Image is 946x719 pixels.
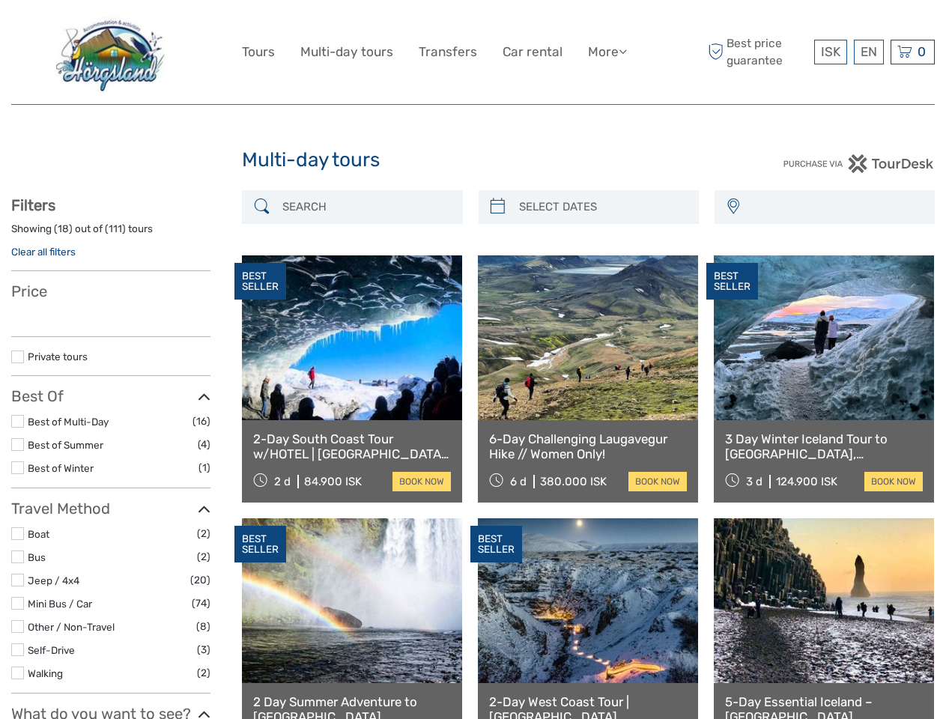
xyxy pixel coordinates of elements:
h1: Multi-day tours [242,148,704,172]
div: EN [854,40,884,64]
span: (4) [198,436,210,453]
h3: Price [11,282,210,300]
a: 6-Day Challenging Laugavegur Hike // Women Only! [489,431,687,462]
span: Best price guarantee [704,35,810,68]
a: More [588,41,627,63]
a: Clear all filters [11,246,76,258]
span: ISK [821,44,840,59]
a: book now [392,472,451,491]
input: SELECT DATES [513,194,691,220]
span: 2 d [274,475,291,488]
span: (74) [192,595,210,612]
h3: Best Of [11,387,210,405]
a: Boat [28,528,49,540]
a: 2-Day South Coast Tour w/HOTEL | [GEOGRAPHIC_DATA], [GEOGRAPHIC_DATA], [GEOGRAPHIC_DATA] & Waterf... [253,431,451,462]
span: (1) [198,459,210,476]
a: Bus [28,551,46,563]
a: Jeep / 4x4 [28,574,79,586]
div: BEST SELLER [706,263,758,300]
div: BEST SELLER [234,263,286,300]
div: BEST SELLER [470,526,522,563]
a: Car rental [503,41,563,63]
input: SEARCH [276,194,455,220]
span: (8) [196,618,210,635]
div: Showing ( ) out of ( ) tours [11,222,210,245]
span: (16) [192,413,210,430]
img: PurchaseViaTourDesk.png [783,154,935,173]
a: Mini Bus / Car [28,598,92,610]
h3: Travel Method [11,500,210,518]
div: 124.900 ISK [776,475,837,488]
a: Tours [242,41,275,63]
span: (20) [190,571,210,589]
span: 6 d [510,475,527,488]
a: Best of Winter [28,462,94,474]
label: 111 [109,222,122,236]
a: Transfers [419,41,477,63]
div: 84.900 ISK [304,475,362,488]
a: book now [864,472,923,491]
a: Self-Drive [28,644,75,656]
span: (3) [197,641,210,658]
span: 0 [915,44,928,59]
div: 380.000 ISK [540,475,607,488]
span: (2) [197,664,210,682]
span: (2) [197,548,210,565]
a: Private tours [28,351,88,362]
span: 3 d [746,475,762,488]
span: (2) [197,525,210,542]
a: book now [628,472,687,491]
a: Best of Multi-Day [28,416,109,428]
div: BEST SELLER [234,526,286,563]
strong: Filters [11,196,55,214]
label: 18 [58,222,69,236]
a: Other / Non-Travel [28,621,115,633]
a: Walking [28,667,63,679]
img: 892-9a3b8917-619f-448c-8aa3-b676fe8b87ae_logo_big.jpg [56,11,166,93]
a: Best of Summer [28,439,103,451]
a: 3 Day Winter Iceland Tour to [GEOGRAPHIC_DATA], [GEOGRAPHIC_DATA], [GEOGRAPHIC_DATA] and [GEOGRAP... [725,431,923,462]
a: Multi-day tours [300,41,393,63]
